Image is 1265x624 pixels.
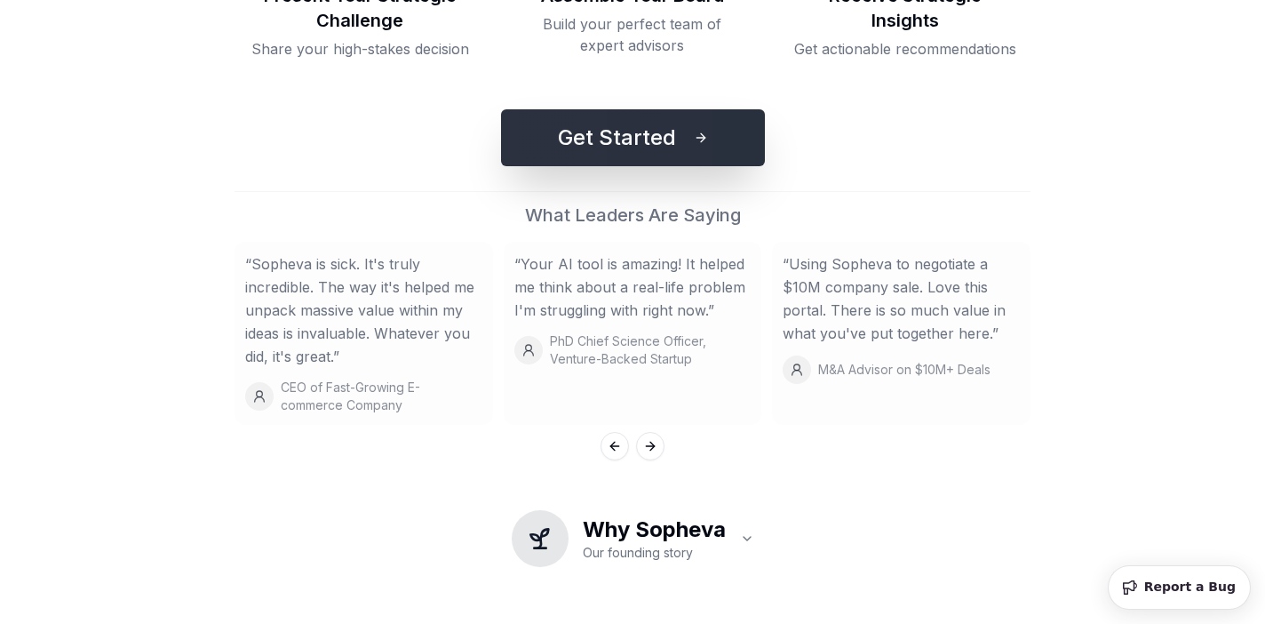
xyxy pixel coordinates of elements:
h2: Why Sopheva [583,516,726,544]
p: CEO of Fast-Growing E-commerce Company [281,379,482,414]
p: Get actionable recommendations [794,38,1016,60]
button: Why SophevaOur founding story [512,503,754,581]
h2: What Leaders Are Saying [235,203,1030,228]
p: Share your high-stakes decision [251,38,469,60]
p: Build your perfect team of expert advisors [521,13,744,56]
button: Get Started [501,109,765,166]
p: PhD Chief Science Officer, Venture-Backed Startup [550,332,752,368]
p: M&A Advisor on $10M+ Deals [818,361,991,379]
blockquote: “ Your AI tool is amazing! It helped me think about a real-life problem I'm struggling with right... [514,252,752,322]
p: Our founding story [583,544,726,562]
blockquote: “ Sopheva is sick. It's truly incredible. The way it's helped me unpack massive value within my i... [245,252,482,368]
blockquote: “ Using Sopheva to negotiate a $10M company sale. Love this portal. There is so much value in wha... [783,252,1020,345]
